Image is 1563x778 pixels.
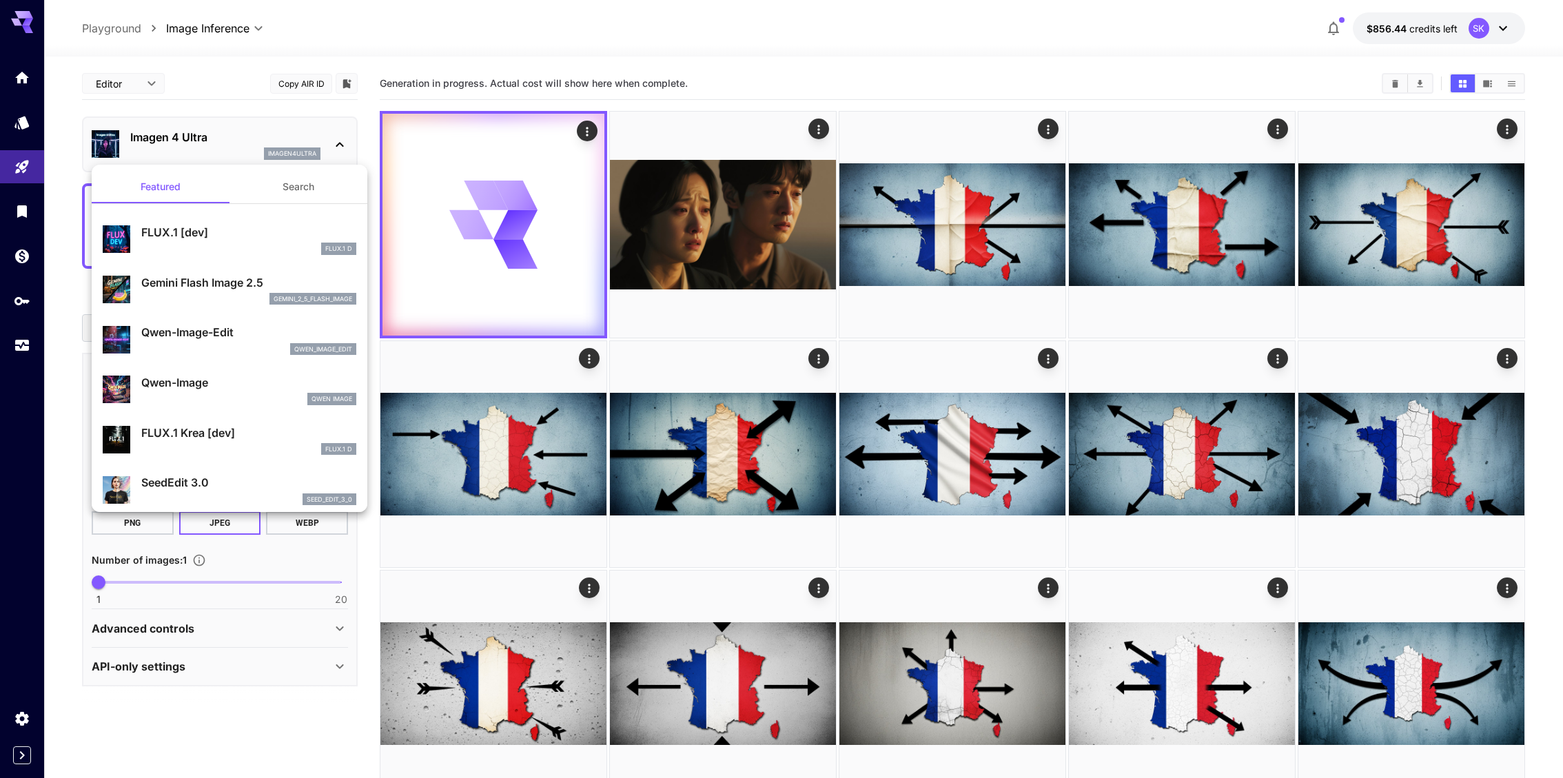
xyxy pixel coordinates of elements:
p: FLUX.1 Krea [dev] [141,424,356,441]
p: qwen_image_edit [294,345,352,354]
div: Qwen-Image-Editqwen_image_edit [103,318,356,360]
p: gemini_2_5_flash_image [274,294,352,304]
div: SeedEdit 3.0seed_edit_3_0 [103,469,356,511]
p: seed_edit_3_0 [307,495,352,504]
button: Search [229,170,367,203]
div: FLUX.1 [dev]FLUX.1 D [103,218,356,260]
button: Featured [92,170,229,203]
p: FLUX.1 D [325,244,352,254]
div: FLUX.1 Krea [dev]FLUX.1 D [103,419,356,461]
p: Qwen Image [311,394,352,404]
p: SeedEdit 3.0 [141,474,356,491]
p: Gemini Flash Image 2.5 [141,274,356,291]
p: FLUX.1 [dev] [141,224,356,240]
p: Qwen-Image [141,374,356,391]
p: FLUX.1 D [325,444,352,454]
div: Qwen-ImageQwen Image [103,369,356,411]
p: Qwen-Image-Edit [141,324,356,340]
div: Gemini Flash Image 2.5gemini_2_5_flash_image [103,269,356,311]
